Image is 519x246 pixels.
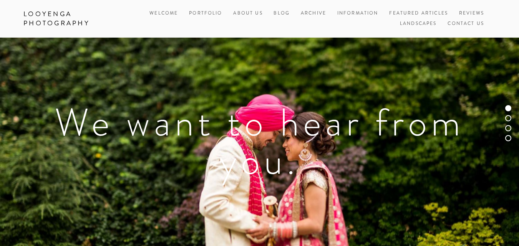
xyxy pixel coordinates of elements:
[389,8,448,19] a: Featured Articles
[448,19,484,29] a: Contact Us
[400,19,437,29] a: Landscapes
[233,8,262,19] a: About Us
[18,8,125,30] a: Looyenga Photography
[23,103,496,180] h1: We want to hear from you.
[274,8,290,19] a: Blog
[149,8,178,19] a: Welcome
[301,8,326,19] a: Archive
[459,8,484,19] a: Reviews
[337,10,378,17] a: Information
[189,10,222,17] a: Portfolio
